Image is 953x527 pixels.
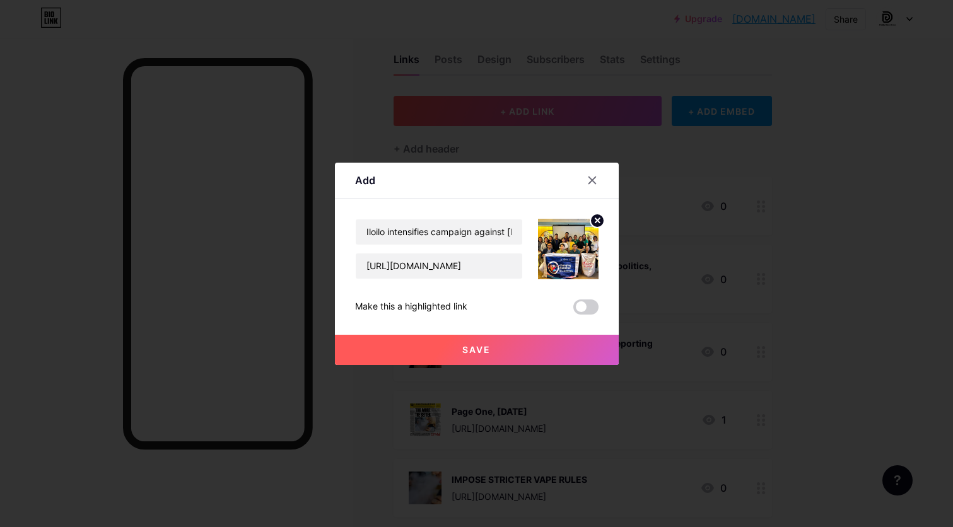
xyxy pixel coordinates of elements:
[538,219,599,279] img: link_thumbnail
[356,253,522,279] input: URL
[356,219,522,245] input: Title
[335,335,619,365] button: Save
[355,173,375,188] div: Add
[462,344,491,355] span: Save
[355,299,467,315] div: Make this a highlighted link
